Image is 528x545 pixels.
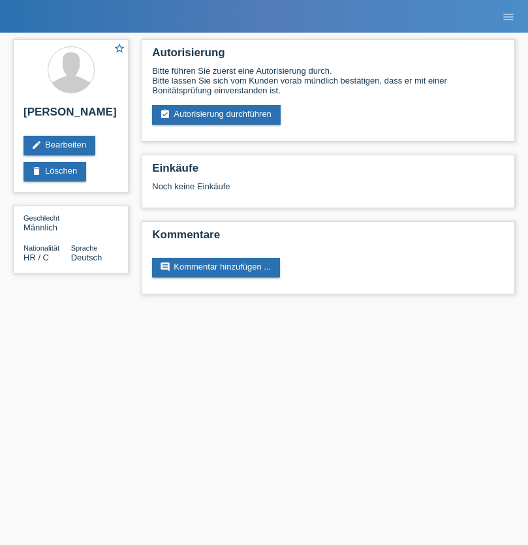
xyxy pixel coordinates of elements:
[23,214,59,222] span: Geschlecht
[23,162,86,181] a: deleteLöschen
[23,136,95,155] a: editBearbeiten
[160,109,170,119] i: assignment_turned_in
[152,162,505,181] h2: Einkäufe
[152,181,505,201] div: Noch keine Einkäufe
[31,166,42,176] i: delete
[71,244,98,252] span: Sprache
[152,46,505,66] h2: Autorisierung
[114,42,125,56] a: star_border
[152,105,281,125] a: assignment_turned_inAutorisierung durchführen
[152,66,505,95] div: Bitte führen Sie zuerst eine Autorisierung durch. Bitte lassen Sie sich vom Kunden vorab mündlich...
[23,253,49,262] span: Kroatien / C / 01.07.1991
[495,12,521,20] a: menu
[23,213,71,232] div: Männlich
[23,106,118,125] h2: [PERSON_NAME]
[71,253,102,262] span: Deutsch
[502,10,515,23] i: menu
[31,140,42,150] i: edit
[152,228,505,248] h2: Kommentare
[152,258,280,277] a: commentKommentar hinzufügen ...
[114,42,125,54] i: star_border
[23,244,59,252] span: Nationalität
[160,262,170,272] i: comment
